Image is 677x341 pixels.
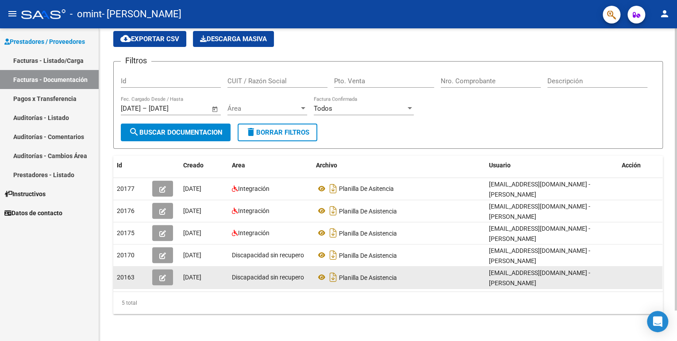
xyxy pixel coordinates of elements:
input: End date [149,105,192,112]
span: Integración [238,207,269,214]
span: [EMAIL_ADDRESS][DOMAIN_NAME] - [PERSON_NAME] [489,203,590,220]
span: Buscar Documentacion [129,128,223,136]
span: Discapacidad sin recupero [232,274,304,281]
mat-icon: delete [246,127,256,137]
i: Descargar documento [327,204,339,218]
mat-icon: person [659,8,670,19]
mat-icon: menu [7,8,18,19]
span: [EMAIL_ADDRESS][DOMAIN_NAME] - [PERSON_NAME] [489,247,590,264]
span: Discapacidad sin recupero [232,252,304,259]
span: [DATE] [183,207,201,214]
span: - [PERSON_NAME] [102,4,181,24]
span: Prestadores / Proveedores [4,37,85,46]
span: [EMAIL_ADDRESS][DOMAIN_NAME] - [PERSON_NAME] [489,181,590,198]
span: Planilla De Asistencia [339,207,397,214]
span: Instructivos [4,189,46,199]
span: Todos [314,105,332,112]
datatable-header-cell: Acción [618,156,662,175]
mat-icon: cloud_download [120,33,131,44]
span: - omint [70,4,102,24]
span: Planilla De Asistencia [339,252,397,259]
datatable-header-cell: Usuario [485,156,618,175]
i: Descargar documento [327,182,339,196]
span: Archivo [316,162,337,169]
span: [DATE] [183,185,201,192]
span: Acción [622,162,641,169]
button: Open calendar [210,104,220,114]
span: Exportar CSV [120,35,179,43]
button: Descarga Masiva [193,31,274,47]
span: 20177 [117,185,135,192]
datatable-header-cell: Area [228,156,312,175]
i: Descargar documento [327,248,339,262]
span: Borrar Filtros [246,128,309,136]
span: Creado [183,162,204,169]
app-download-masive: Descarga masiva de comprobantes (adjuntos) [193,31,274,47]
span: [DATE] [183,274,201,281]
datatable-header-cell: Creado [180,156,228,175]
button: Borrar Filtros [238,124,317,141]
button: Exportar CSV [113,31,186,47]
span: Planilla De Asistencia [339,229,397,236]
span: 20175 [117,229,135,236]
input: Start date [121,105,141,112]
span: – [142,105,147,112]
span: Descarga Masiva [200,35,267,43]
span: 20163 [117,274,135,281]
span: Usuario [489,162,511,169]
span: [EMAIL_ADDRESS][DOMAIN_NAME] - [PERSON_NAME] [489,269,590,287]
span: Id [117,162,122,169]
span: Área [227,105,299,112]
span: Planilla De Asitencia [339,185,394,192]
span: 20176 [117,207,135,214]
h3: Filtros [121,54,151,67]
datatable-header-cell: Archivo [312,156,485,175]
span: Area [232,162,245,169]
div: Open Intercom Messenger [647,311,668,332]
span: [EMAIL_ADDRESS][DOMAIN_NAME] - [PERSON_NAME] [489,225,590,242]
span: Datos de contacto [4,208,62,218]
i: Descargar documento [327,226,339,240]
i: Descargar documento [327,270,339,284]
span: Integración [238,229,269,236]
span: [DATE] [183,252,201,259]
datatable-header-cell: Id [113,156,149,175]
span: [DATE] [183,229,201,236]
span: 20170 [117,252,135,259]
span: Planilla De Asistencia [339,274,397,281]
span: Integración [238,185,269,192]
mat-icon: search [129,127,139,137]
div: 5 total [113,292,663,314]
button: Buscar Documentacion [121,124,231,141]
